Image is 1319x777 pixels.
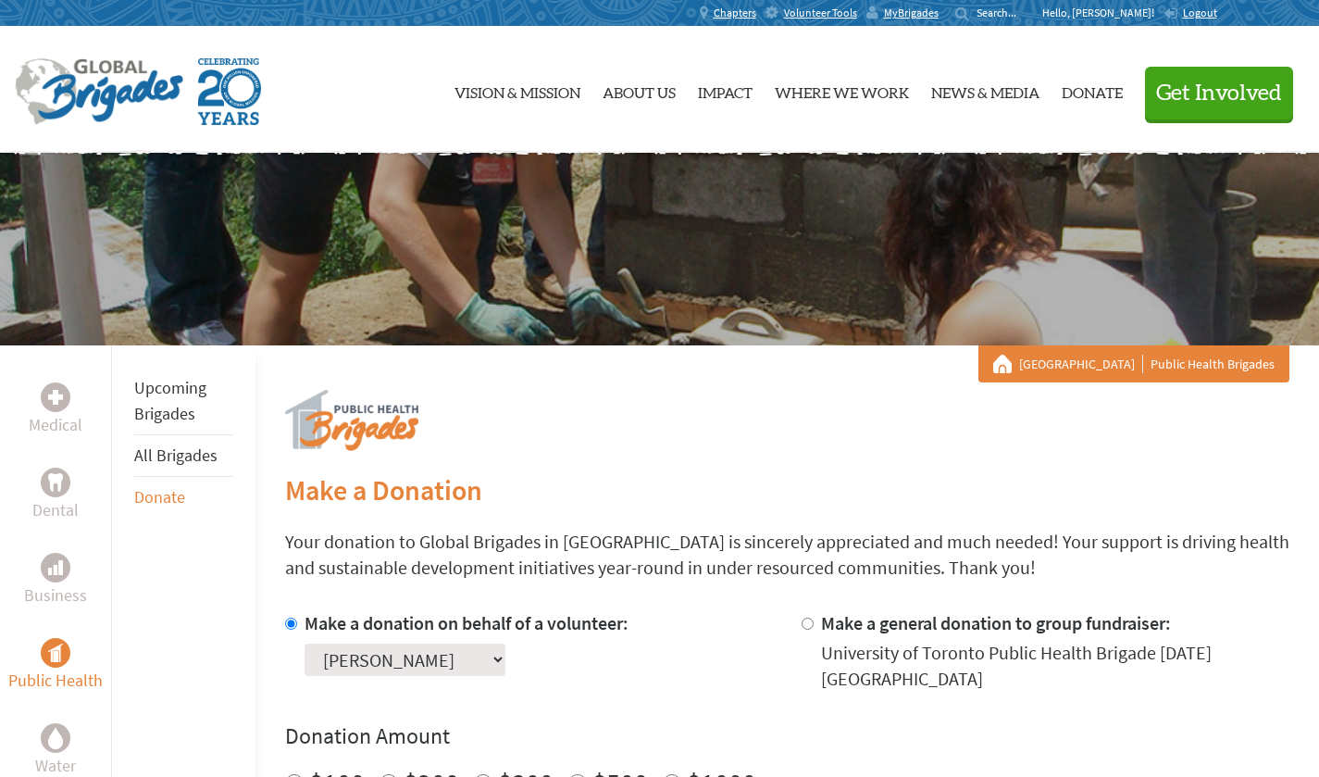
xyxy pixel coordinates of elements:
span: Get Involved [1156,82,1282,105]
a: BusinessBusiness [24,553,87,608]
input: Search... [977,6,1029,19]
a: DentalDental [32,468,79,523]
div: Water [41,723,70,753]
p: Public Health [8,668,103,694]
a: Impact [698,42,753,138]
a: Public HealthPublic Health [8,638,103,694]
img: Medical [48,390,63,405]
p: Dental [32,497,79,523]
img: Global Brigades Celebrating 20 Years [198,58,261,125]
div: University of Toronto Public Health Brigade [DATE] [GEOGRAPHIC_DATA] [821,640,1289,692]
li: All Brigades [134,435,233,477]
p: Medical [29,412,82,438]
img: Water [48,727,63,748]
li: Upcoming Brigades [134,368,233,435]
span: Volunteer Tools [784,6,857,20]
span: Logout [1183,6,1217,19]
span: MyBrigades [884,6,939,20]
a: News & Media [931,42,1039,138]
button: Get Involved [1145,67,1293,119]
a: All Brigades [134,445,218,466]
div: Medical [41,382,70,412]
p: Business [24,583,87,608]
p: Your donation to Global Brigades in [GEOGRAPHIC_DATA] is sincerely appreciated and much needed! Y... [285,529,1289,581]
a: Vision & Mission [454,42,580,138]
a: Where We Work [775,42,909,138]
li: Donate [134,477,233,518]
img: Business [48,560,63,575]
div: Public Health [41,638,70,668]
a: About Us [603,42,676,138]
p: Hello, [PERSON_NAME]! [1042,6,1163,20]
div: Public Health Brigades [993,355,1275,373]
img: Public Health [48,644,63,662]
div: Dental [41,468,70,497]
a: Donate [134,486,185,508]
h4: Donation Amount [285,721,1289,751]
label: Make a general donation to group fundraiser: [821,611,1171,634]
a: Donate [1062,42,1123,138]
label: Make a donation on behalf of a volunteer: [305,611,628,634]
a: Upcoming Brigades [134,377,206,424]
h2: Make a Donation [285,473,1289,507]
img: Dental [48,473,63,491]
a: Logout [1163,6,1217,20]
img: Global Brigades Logo [15,58,183,125]
img: logo-public-health.png [285,390,418,451]
span: Chapters [714,6,756,20]
a: MedicalMedical [29,382,82,438]
a: [GEOGRAPHIC_DATA] [1019,355,1143,373]
div: Business [41,553,70,583]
